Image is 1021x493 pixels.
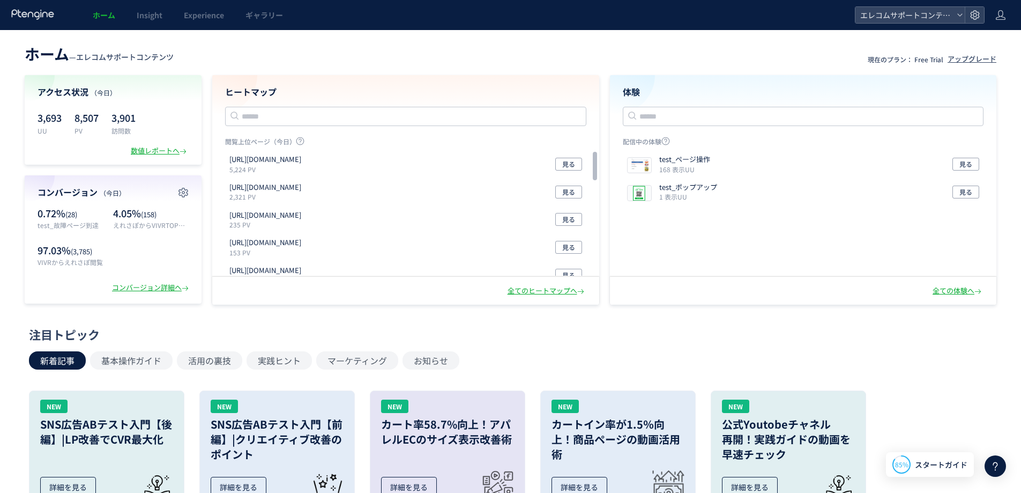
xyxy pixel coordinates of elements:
[933,286,983,296] div: 全ての体験へ
[952,186,979,198] button: 見る
[100,188,125,197] span: （今日）
[229,154,301,165] p: https://qa.elecom.co.jp/sp/faq_detail.html
[623,86,984,98] h4: 体験
[137,10,162,20] span: Insight
[93,10,115,20] span: ホーム
[65,209,77,219] span: (28)
[29,326,987,343] div: 注目トピック
[184,10,224,20] span: Experience
[74,109,99,126] p: 8,507
[659,192,687,201] i: 1 表示UU
[38,109,62,126] p: 3,693
[895,460,908,469] span: 85%
[229,220,305,229] p: 235 PV
[91,88,116,97] span: （今日）
[722,400,749,413] div: NEW
[38,244,108,257] p: 97.03%
[552,417,684,462] h3: カートイン率が1.5％向上！商品ページの動画活用術
[628,186,651,201] img: 0e3746da3b84ba14ce0598578e8e59761754529309659.png
[722,417,855,462] h3: 公式Youtobeチャネル 再開！実践ガイドの動画を 早速チェック
[111,126,136,135] p: 訪問数
[868,55,943,64] p: 現在のプラン： Free Trial
[562,158,575,171] span: 見る
[225,86,586,98] h4: ヒートマップ
[74,126,99,135] p: PV
[857,7,952,23] span: エレコムサポートコンテンツ
[508,286,586,296] div: 全てのヒートマップへ
[229,192,305,201] p: 2,321 PV
[562,269,575,282] span: 見る
[229,248,305,257] p: 153 PV
[113,207,189,220] p: 4.05%
[40,417,173,447] h3: SNS広告ABテスト入門【後編】|LP改善でCVR最大化
[113,220,189,230] p: えれさぽからVIVRTOP到達
[915,459,967,470] span: スタートガイド
[229,182,301,193] p: https://qa.elecom.co.jp/faq_detail.html
[177,351,242,370] button: 活用の裏技
[623,137,984,150] p: 配信中の体験
[316,351,398,370] button: マーケティング
[562,213,575,226] span: 見る
[628,158,651,173] img: 8e2a32dfbf486b88cebfde819ac9d4d81754528545276.jpeg
[71,246,92,256] span: (3,785)
[40,400,68,413] div: NEW
[229,266,301,276] p: https://qa.elecom.co.jp/faq_list.html
[952,158,979,171] button: 見る
[659,182,717,193] p: test_ポップアップ
[229,165,305,174] p: 5,224 PV
[131,146,189,156] div: 数値レポートへ
[381,417,514,447] h3: カート率58.7%向上！アパレルECのサイズ表示改善術
[38,186,189,198] h4: コンバージョン
[555,269,582,282] button: 見る
[229,238,301,248] p: https://qa.elecom.co.jp/sp/faq_list.html
[38,257,108,267] p: VIVRからえれさぽ閲覧
[562,241,575,254] span: 見る
[659,165,695,174] i: 168 表示UU
[552,400,579,413] div: NEW
[247,351,312,370] button: 実践ヒント
[562,186,575,198] span: 見る
[245,10,283,20] span: ギャラリー
[211,400,238,413] div: NEW
[112,283,191,293] div: コンバージョン詳細へ
[38,86,189,98] h4: アクセス状況
[229,276,305,285] p: 147 PV
[555,158,582,171] button: 見る
[229,210,301,220] p: https://vivr.elecom.co.jp/1/support_top
[29,351,86,370] button: 新着記事
[225,137,586,150] p: 閲覧上位ページ（今日）
[403,351,459,370] button: お知らせ
[76,51,174,62] span: エレコムサポートコンテンツ
[659,154,710,165] p: test_ページ操作
[141,209,156,219] span: (158)
[111,109,136,126] p: 3,901
[948,54,996,64] div: アップグレード
[381,400,408,413] div: NEW
[25,43,69,64] span: ホーム
[211,417,344,462] h3: SNS広告ABテスト入門【前編】|クリエイティブ改善のポイント
[90,351,173,370] button: 基本操作ガイド
[38,126,62,135] p: UU
[555,186,582,198] button: 見る
[959,158,972,171] span: 見る
[555,213,582,226] button: 見る
[555,241,582,254] button: 見る
[38,207,108,220] p: 0.72%
[25,43,174,64] div: —
[959,186,972,198] span: 見る
[38,220,108,230] p: test_故障ページ到達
